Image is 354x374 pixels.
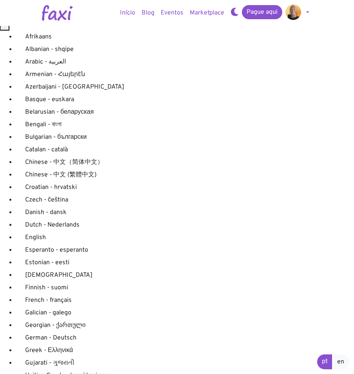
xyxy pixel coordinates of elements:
a: Albanian - shqipe [16,43,354,56]
a: [DEMOGRAPHIC_DATA] [16,269,354,281]
a: Greek - Ελληνικά [16,344,354,357]
img: Logotipo Faxi Online [42,5,73,21]
a: Galician - galego [16,307,354,319]
a: Esperanto - esperanto [16,244,354,256]
a: Eventos [158,5,187,21]
a: Arabic - ‎‫العربية‬‎ [16,56,354,68]
a: Marketplace [187,5,227,21]
a: Bengali - বাংলা [16,118,354,131]
a: Blog [138,5,158,21]
a: Pague aqui [242,5,282,19]
a: English [16,231,354,244]
a: Gujarati - ગુજરાતી [16,357,354,369]
a: pt [317,354,332,369]
a: Georgian - ქართული [16,319,354,332]
a: Chinese - 中文 (繁體中文) [16,169,354,181]
a: Afrikaans [16,31,354,43]
a: Croatian - hrvatski [16,181,354,194]
a: Czech - čeština [16,194,354,206]
a: Catalan - català [16,143,354,156]
a: Belarusian - беларуская [16,106,354,118]
a: en [332,354,349,369]
a: Basque - euskara [16,93,354,106]
a: Danish - dansk [16,206,354,219]
a: Chinese - 中文（简体中文） [16,156,354,169]
a: Bulgarian - български [16,131,354,143]
a: Finnish - suomi [16,281,354,294]
a: Azerbaijani - [GEOGRAPHIC_DATA] [16,81,354,93]
a: Dutch - Nederlands [16,219,354,231]
a: German - Deutsch [16,332,354,344]
a: Armenian - Հայերէն [16,68,354,81]
a: Estonian - eesti [16,256,354,269]
a: Início [117,5,138,21]
a: French - français [16,294,354,307]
